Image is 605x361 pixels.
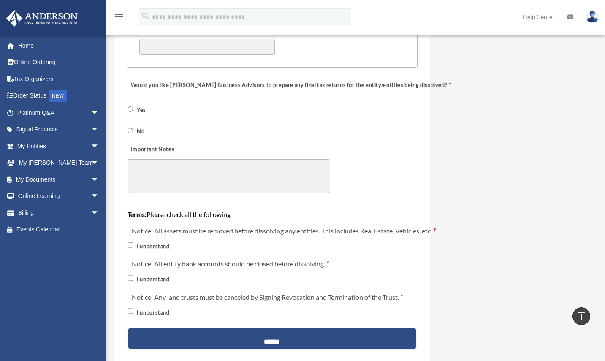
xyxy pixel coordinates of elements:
[6,87,112,105] a: Order StatusNEW
[572,307,590,325] a: vertical_align_top
[91,155,108,172] span: arrow_drop_down
[128,258,331,270] label: Notice: All entity bank accounts should be closed before dissolving. required
[91,171,108,188] span: arrow_drop_down
[128,210,147,218] b: Terms:
[141,11,150,21] i: search
[6,54,112,71] a: Online Ordering
[128,291,405,303] label: Notice: Any land trusts must be canceled by Signing Revocation and Termination of the Trust. requ...
[91,121,108,138] span: arrow_drop_down
[6,188,112,205] a: Online Learningarrow_drop_down
[6,221,112,238] a: Events Calendar
[6,155,112,171] a: My [PERSON_NAME] Teamarrow_drop_down
[91,188,108,205] span: arrow_drop_down
[6,138,112,155] a: My Entitiesarrow_drop_down
[6,171,112,188] a: My Documentsarrow_drop_down
[114,12,124,22] i: menu
[91,138,108,155] span: arrow_drop_down
[135,106,149,114] label: Yes
[127,287,418,320] div: Notice: Any land trusts must be canceled by Signing Revocation and Termination of the Trust. requ...
[135,309,173,317] label: I understand
[91,104,108,122] span: arrow_drop_down
[91,204,108,222] span: arrow_drop_down
[135,276,173,284] label: I understand
[6,71,112,87] a: Tax Organizers
[135,128,148,136] label: No
[127,254,418,287] div: Notice: All entity bank accounts should be closed before dissolving. required
[6,104,112,121] a: Platinum Q&Aarrow_drop_down
[6,121,112,138] a: Digital Productsarrow_drop_down
[128,144,212,155] label: Important Notes
[135,242,173,250] label: I understand
[128,198,417,220] div: Please check all the following
[576,311,586,321] i: vertical_align_top
[127,221,418,254] div: Notice: All assets must be removed before dissolving any entities. This includes Real Estate, Veh...
[114,15,124,22] a: menu
[6,204,112,221] a: Billingarrow_drop_down
[128,79,417,92] label: Would you like [PERSON_NAME] Business Advisors to prepare any final tax returns for the entity/en...
[6,37,112,54] a: Home
[586,11,599,23] img: User Pic
[4,10,80,27] img: Anderson Advisors Platinum Portal
[49,90,67,102] div: NEW
[128,225,417,237] label: Notice: All assets must be removed before dissolving any entities. This includes Real Estate, Veh...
